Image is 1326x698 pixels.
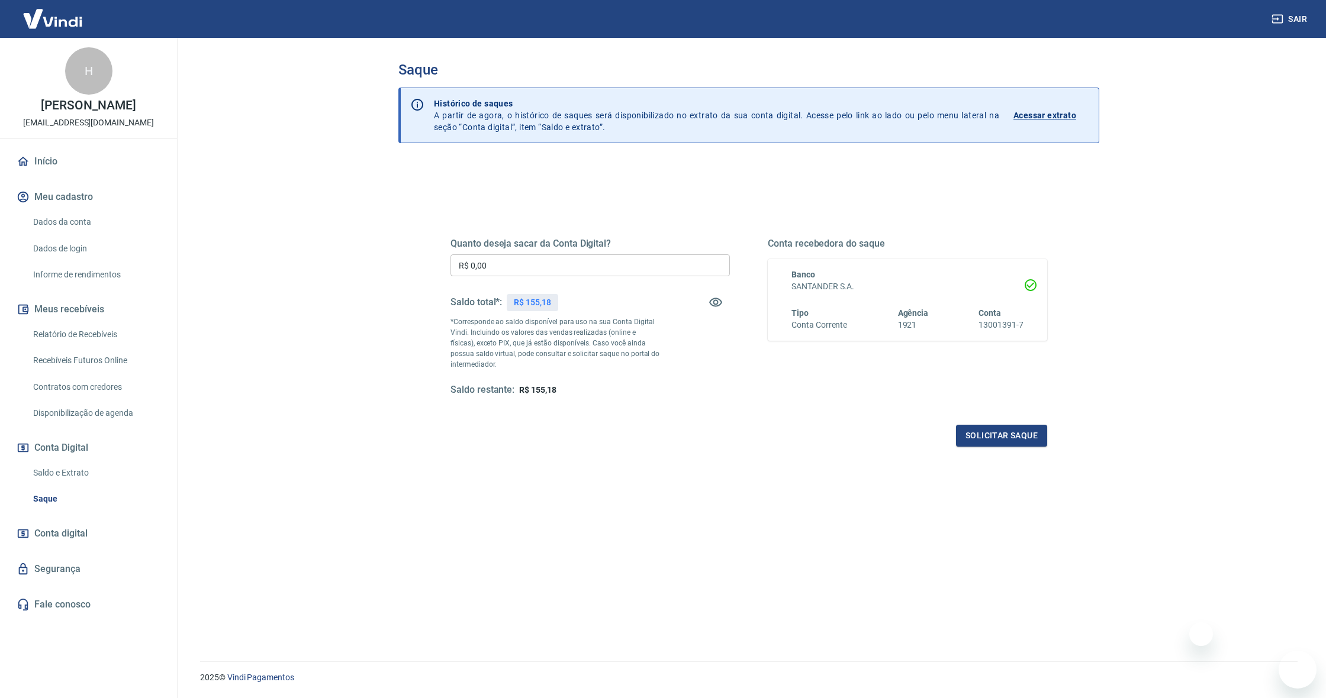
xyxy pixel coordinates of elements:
[14,521,163,547] a: Conta digital
[14,148,163,174] a: Início
[514,296,551,309] p: R$ 155,18
[450,316,660,370] p: *Corresponde ao saldo disponível para uso na sua Conta Digital Vindi. Incluindo os valores das ve...
[28,461,163,485] a: Saldo e Extrato
[34,525,88,542] span: Conta digital
[14,435,163,461] button: Conta Digital
[1189,622,1213,646] iframe: Fechar mensagem
[28,210,163,234] a: Dados da conta
[791,270,815,279] span: Banco
[28,487,163,511] a: Saque
[450,296,502,308] h5: Saldo total*:
[28,375,163,399] a: Contratos com credores
[398,62,1099,78] h3: Saque
[979,319,1024,331] h6: 13001391-7
[28,348,163,373] a: Recebíveis Futuros Online
[14,296,163,322] button: Meus recebíveis
[28,401,163,425] a: Disponibilização de agenda
[14,556,163,582] a: Segurança
[979,308,1001,318] span: Conta
[14,184,163,210] button: Meu cadastro
[14,1,91,37] img: Vindi
[1269,8,1312,30] button: Sair
[14,592,163,618] a: Fale conosco
[450,238,730,250] h5: Quanto deseja sacar da Conta Digital?
[791,308,809,318] span: Tipo
[28,263,163,287] a: Informe de rendimentos
[956,425,1047,447] button: Solicitar saque
[65,47,112,95] div: H
[227,673,294,682] a: Vindi Pagamentos
[28,237,163,261] a: Dados de login
[41,99,136,112] p: [PERSON_NAME]
[791,280,1024,293] h6: SANTANDER S.A.
[898,319,929,331] h6: 1921
[1013,98,1089,133] a: Acessar extrato
[791,319,847,331] h6: Conta Corrente
[898,308,929,318] span: Agência
[1013,109,1076,121] p: Acessar extrato
[200,671,1298,684] p: 2025 ©
[28,322,163,347] a: Relatório de Recebíveis
[23,117,154,129] p: [EMAIL_ADDRESS][DOMAIN_NAME]
[434,98,999,109] p: Histórico de saques
[768,238,1047,250] h5: Conta recebedora do saque
[450,384,514,396] h5: Saldo restante:
[434,98,999,133] p: A partir de agora, o histórico de saques será disponibilizado no extrato da sua conta digital. Ac...
[1279,651,1317,689] iframe: Botão para abrir a janela de mensagens
[519,385,556,395] span: R$ 155,18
